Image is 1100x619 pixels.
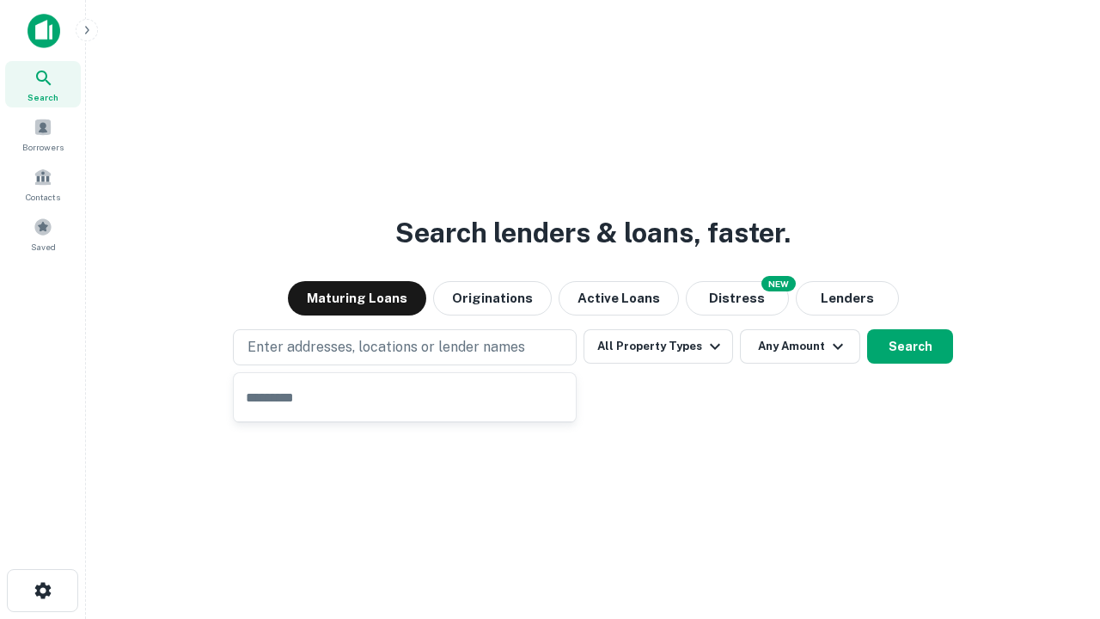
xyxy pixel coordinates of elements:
button: All Property Types [584,329,733,364]
button: Any Amount [740,329,860,364]
a: Contacts [5,161,81,207]
div: NEW [761,276,796,291]
a: Saved [5,211,81,257]
img: capitalize-icon.png [27,14,60,48]
h3: Search lenders & loans, faster. [395,212,791,254]
button: Enter addresses, locations or lender names [233,329,577,365]
button: Active Loans [559,281,679,316]
button: Originations [433,281,552,316]
a: Search [5,61,81,107]
span: Saved [31,240,56,254]
button: Maturing Loans [288,281,426,316]
span: Search [27,90,58,104]
p: Enter addresses, locations or lender names [247,337,525,358]
span: Borrowers [22,140,64,154]
a: Borrowers [5,111,81,157]
iframe: Chat Widget [1014,481,1100,564]
span: Contacts [26,190,60,204]
button: Lenders [796,281,899,316]
button: Search distressed loans with lien and other non-mortgage details. [686,281,789,316]
button: Search [867,329,953,364]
